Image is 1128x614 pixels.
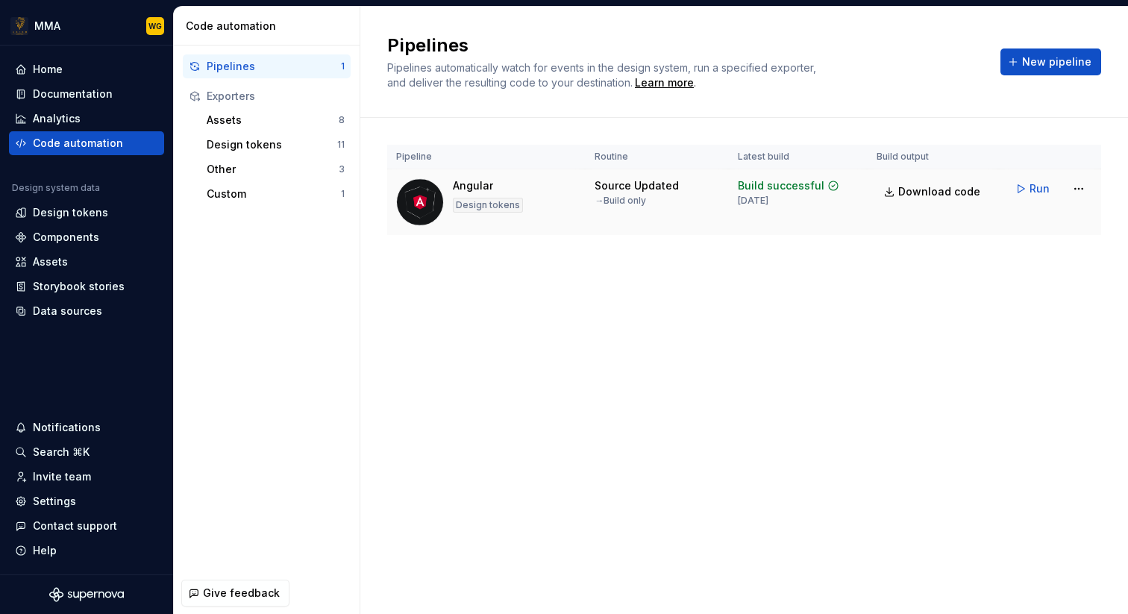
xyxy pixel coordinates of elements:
div: Build successful [738,178,824,193]
div: Storybook stories [33,279,125,294]
a: Download code [877,178,990,205]
img: fc29cc6a-6774-4435-a82d-a6acdc4f5b8b.png [10,17,28,35]
button: Run [1008,175,1059,202]
a: Code automation [9,131,164,155]
button: Give feedback [181,580,289,607]
a: Assets [9,250,164,274]
div: Design tokens [33,205,108,220]
button: New pipeline [1000,48,1101,75]
a: Analytics [9,107,164,131]
div: Custom [207,187,341,201]
div: MMA [34,19,60,34]
a: Data sources [9,299,164,323]
div: Code automation [33,136,123,151]
a: Storybook stories [9,275,164,298]
svg: Supernova Logo [49,587,124,602]
div: Search ⌘K [33,445,90,460]
div: Pipelines [207,59,341,74]
div: Other [207,162,339,177]
span: Download code [898,184,980,199]
div: Settings [33,494,76,509]
button: Assets8 [201,108,351,132]
div: → Build only [595,195,646,207]
a: Documentation [9,82,164,106]
a: Design tokens [9,201,164,225]
h2: Pipelines [387,34,983,57]
a: Components [9,225,164,249]
a: Home [9,57,164,81]
button: MMAWG [3,10,170,42]
th: Pipeline [387,145,586,169]
span: Pipelines automatically watch for events in the design system, run a specified exporter, and deli... [387,61,819,89]
div: Design tokens [453,198,523,213]
div: [DATE] [738,195,768,207]
div: WG [148,20,162,32]
div: 11 [337,139,345,151]
span: Give feedback [203,586,280,601]
div: 8 [339,114,345,126]
div: 3 [339,163,345,175]
button: Contact support [9,514,164,538]
div: Assets [33,254,68,269]
div: Notifications [33,420,101,435]
div: Exporters [207,89,345,104]
button: Other3 [201,157,351,181]
th: Routine [586,145,729,169]
div: 1 [341,60,345,72]
button: Notifications [9,416,164,439]
th: Build output [868,145,999,169]
div: Analytics [33,111,81,126]
button: Design tokens11 [201,133,351,157]
div: Design tokens [207,137,337,152]
div: Assets [207,113,339,128]
div: 1 [341,188,345,200]
th: Latest build [729,145,868,169]
div: Contact support [33,519,117,533]
a: Learn more [635,75,694,90]
div: Invite team [33,469,91,484]
a: Invite team [9,465,164,489]
a: Settings [9,489,164,513]
button: Pipelines1 [183,54,351,78]
div: Design system data [12,182,100,194]
div: Angular [453,178,493,193]
div: Documentation [33,87,113,101]
div: Code automation [186,19,354,34]
div: Components [33,230,99,245]
button: Custom1 [201,182,351,206]
div: Source Updated [595,178,679,193]
div: Data sources [33,304,102,319]
button: Help [9,539,164,563]
div: Help [33,543,57,558]
span: New pipeline [1022,54,1091,69]
div: Home [33,62,63,77]
button: Search ⌘K [9,440,164,464]
span: . [633,78,696,89]
span: Run [1030,181,1050,196]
